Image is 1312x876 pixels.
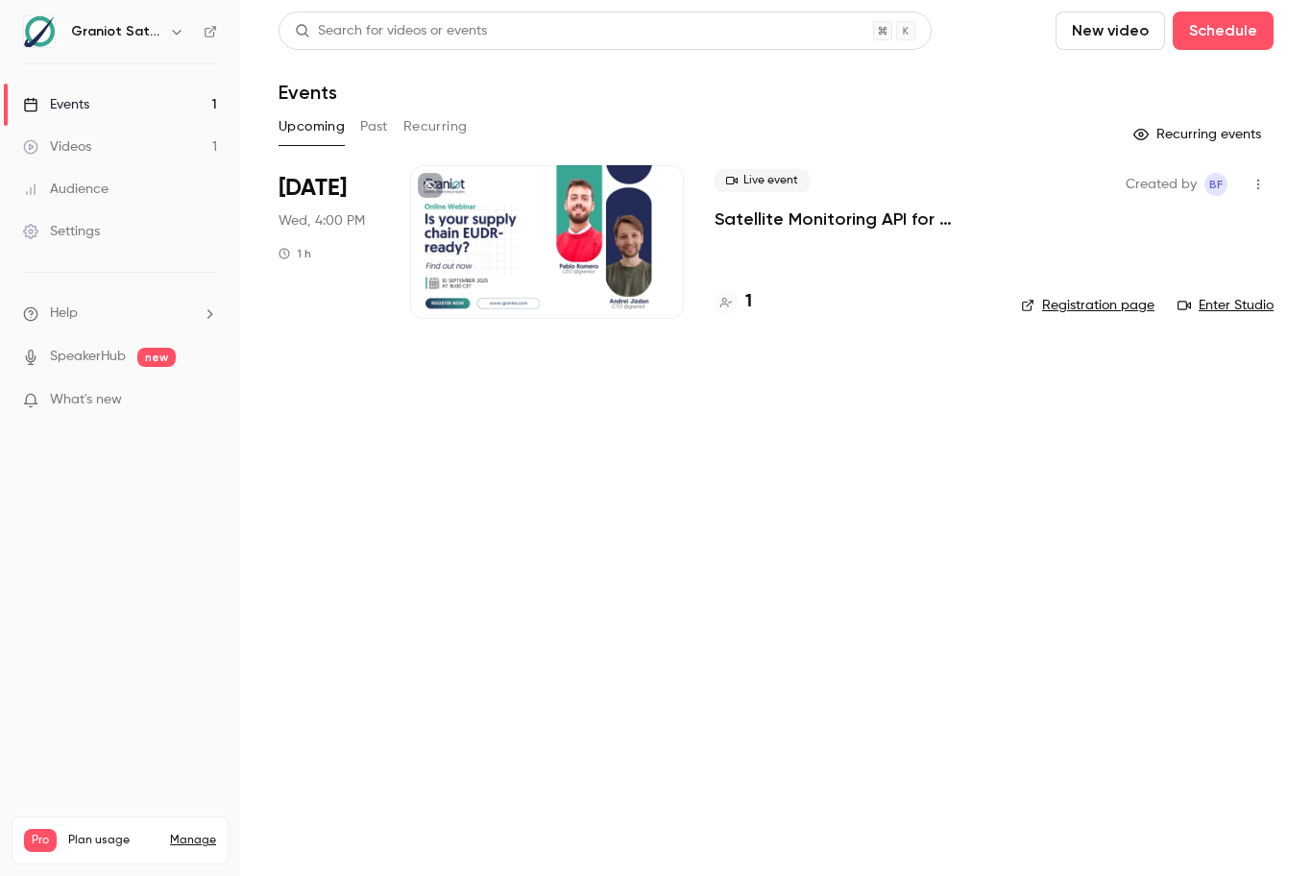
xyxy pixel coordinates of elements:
[1126,173,1197,196] span: Created by
[360,111,388,142] button: Past
[715,169,810,192] span: Live event
[715,207,990,231] a: Satellite Monitoring API for Deforestation Verification – EUDR Supply Chains
[23,137,91,157] div: Videos
[24,16,55,47] img: Graniot Satellite Technologies SL
[24,852,61,869] p: Videos
[279,165,379,319] div: Sep 10 Wed, 4:00 PM (Europe/Paris)
[715,289,752,315] a: 1
[279,246,311,261] div: 1 h
[1209,173,1223,196] span: BF
[23,95,89,114] div: Events
[24,829,57,852] span: Pro
[50,390,122,410] span: What's new
[50,304,78,324] span: Help
[279,173,347,204] span: [DATE]
[279,81,337,104] h1: Events
[1056,12,1165,50] button: New video
[745,289,752,315] h4: 1
[1178,296,1274,315] a: Enter Studio
[68,833,158,848] span: Plan usage
[23,304,217,324] li: help-dropdown-opener
[279,111,345,142] button: Upcoming
[190,855,194,866] span: 1
[170,833,216,848] a: Manage
[23,222,100,241] div: Settings
[295,21,487,41] div: Search for videos or events
[50,347,126,367] a: SpeakerHub
[137,348,176,367] span: new
[23,180,109,199] div: Audience
[279,211,365,231] span: Wed, 4:00 PM
[71,22,161,41] h6: Graniot Satellite Technologies SL
[1204,173,1227,196] span: Beliza Falcon
[1125,119,1274,150] button: Recurring events
[1021,296,1154,315] a: Registration page
[1173,12,1274,50] button: Schedule
[190,852,216,869] p: / 90
[403,111,468,142] button: Recurring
